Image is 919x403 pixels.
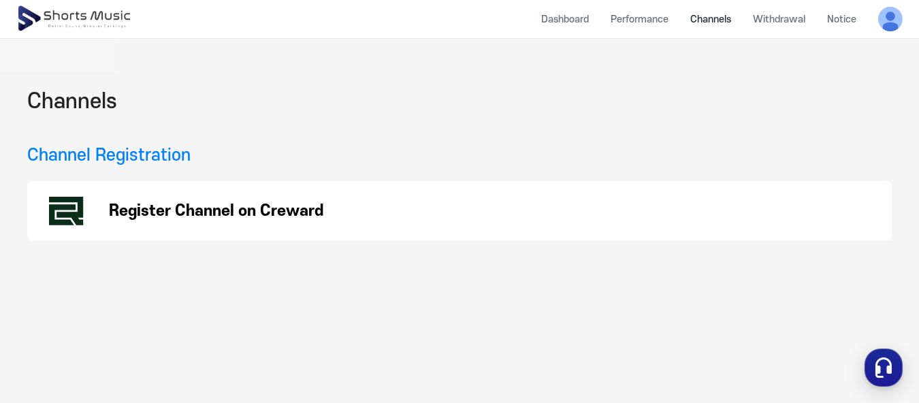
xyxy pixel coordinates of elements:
[530,1,600,37] a: Dashboard
[35,310,59,321] span: Home
[816,1,867,37] a: Notice
[27,48,44,64] img: 알림 아이콘
[742,1,816,37] a: Withdrawal
[679,1,742,37] a: Channels
[27,143,191,167] h3: Channel Registration
[27,86,117,117] h2: Channels
[201,310,235,321] span: Settings
[113,311,153,322] span: Messages
[600,1,679,37] a: Performance
[4,290,90,324] a: Home
[109,203,323,219] p: Register Channel on Creward
[49,47,401,65] a: Platform Renovation and Service Resumption Announcement
[27,181,892,241] a: Register Channel on Creward
[90,290,176,324] a: Messages
[878,7,903,31] img: 사용자 이미지
[176,290,261,324] a: Settings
